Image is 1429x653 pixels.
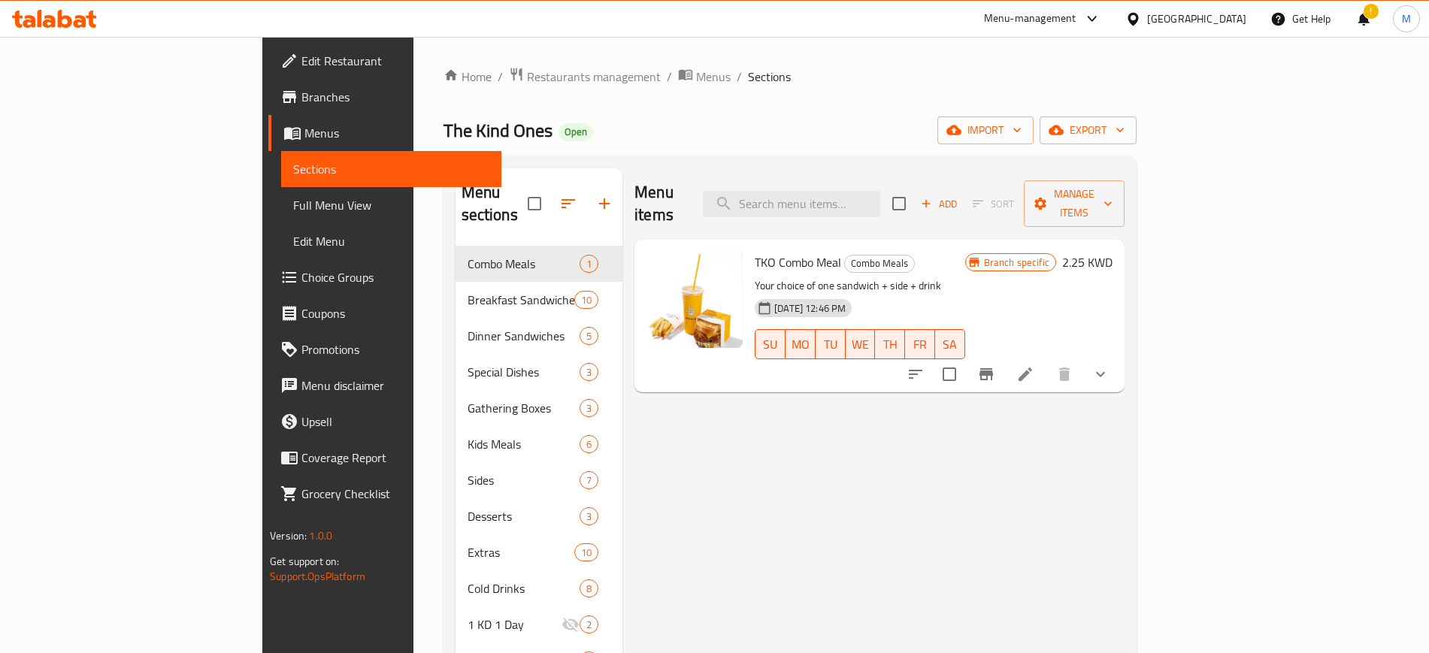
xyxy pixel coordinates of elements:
button: TH [875,329,905,359]
div: Open [559,123,593,141]
a: Edit Menu [281,223,501,259]
span: Extras [468,543,574,561]
div: Breakfast Sandwiches10 [456,282,623,318]
a: Choice Groups [268,259,501,295]
span: import [949,121,1022,140]
div: Extras10 [456,534,623,570]
div: Sides7 [456,462,623,498]
span: Manage items [1036,185,1113,222]
span: WE [852,334,870,355]
a: Sections [281,151,501,187]
span: SA [941,334,959,355]
span: Select section [883,188,915,219]
span: Choice Groups [301,268,489,286]
div: items [580,471,598,489]
span: Gathering Boxes [468,399,580,417]
span: M [1402,11,1411,27]
span: Sides [468,471,580,489]
a: Promotions [268,331,501,367]
span: Get support on: [270,552,339,571]
img: TKO Combo Meal [646,252,743,348]
div: Dinner Sandwiches5 [456,318,623,354]
div: Combo Meals1 [456,246,623,282]
div: items [580,255,598,273]
span: Branches [301,88,489,106]
span: Coverage Report [301,449,489,467]
span: Menu disclaimer [301,376,489,395]
span: Select to update [934,358,965,390]
button: MO [786,329,816,359]
span: Open [559,125,593,138]
span: 7 [580,473,598,488]
a: Coupons [268,295,501,331]
span: Dinner Sandwiches [468,327,580,345]
span: Restaurants management [527,68,661,86]
div: Kids Meals [468,435,580,453]
button: SU [755,329,786,359]
svg: Inactive section [562,615,580,633]
span: 1 [580,257,598,271]
span: The Kind Ones [444,113,553,147]
button: export [1040,116,1137,144]
div: items [580,615,598,633]
span: Desserts [468,507,580,525]
span: Upsell [301,413,489,431]
span: Edit Restaurant [301,52,489,70]
span: [DATE] 12:46 PM [768,301,852,316]
div: Desserts3 [456,498,623,534]
svg: Show Choices [1091,365,1110,383]
a: Support.OpsPlatform [270,567,365,586]
div: items [580,399,598,417]
a: Upsell [268,404,501,440]
button: TU [816,329,846,359]
span: export [1052,121,1125,140]
span: Special Dishes [468,363,580,381]
span: 5 [580,329,598,343]
span: Combo Meals [845,255,914,272]
a: Restaurants management [509,67,661,86]
span: TU [822,334,840,355]
span: 3 [580,401,598,416]
div: Gathering Boxes3 [456,390,623,426]
button: Add [915,192,963,216]
h2: Menu items [634,181,685,226]
button: show more [1082,356,1119,392]
span: 1 KD 1 Day [468,615,562,633]
div: items [580,579,598,597]
span: Menus [696,68,731,86]
button: SA [935,329,965,359]
button: import [937,116,1034,144]
button: Branch-specific-item [968,356,1004,392]
span: Promotions [301,340,489,358]
span: Select section first [963,192,1024,216]
div: Combo Meals [468,255,580,273]
span: 10 [575,293,598,307]
span: 3 [580,365,598,379]
input: search [703,191,880,217]
span: TKO Combo Meal [755,251,841,274]
span: Breakfast Sandwiches [468,291,574,309]
button: Manage items [1024,180,1125,227]
span: Sections [293,160,489,178]
button: sort-choices [898,356,934,392]
div: items [574,543,598,561]
button: Add section [586,186,622,222]
a: Edit Restaurant [268,43,501,79]
span: Grocery Checklist [301,485,489,503]
div: [GEOGRAPHIC_DATA] [1147,11,1246,27]
span: Edit Menu [293,232,489,250]
a: Grocery Checklist [268,476,501,512]
a: Menus [268,115,501,151]
span: Coupons [301,304,489,322]
span: Cold Drinks [468,579,580,597]
a: Branches [268,79,501,115]
div: Combo Meals [844,255,915,273]
div: items [580,435,598,453]
span: FR [911,334,929,355]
